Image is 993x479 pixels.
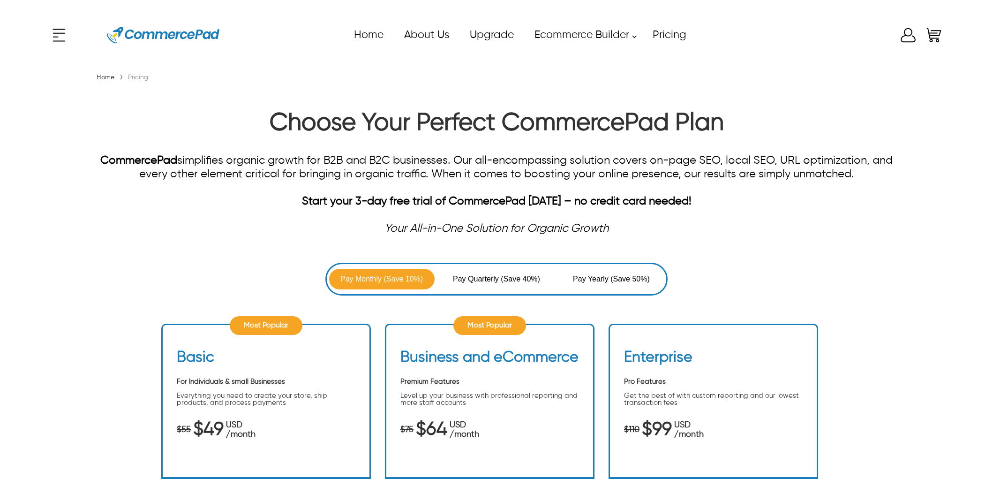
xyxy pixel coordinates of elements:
button: Pay Quarterly (Save 40%) [444,269,549,289]
p: Level up your business with professional reporting and more staff accounts [400,392,579,406]
span: › [119,71,123,84]
strong: Start your 3-day free trial of CommercePad [DATE] – no credit card needed! [302,196,692,207]
span: (Save 10%) [384,274,423,285]
span: $64 [416,425,447,434]
button: Pay Monthly (Save 10%) [329,269,435,289]
a: Home [343,24,393,46]
h2: Business and eCommerce [400,349,579,371]
span: $110 [624,425,639,434]
span: Pay Yearly [573,274,610,285]
em: Your All-in-One Solution for Organic Growth [384,223,609,234]
span: USD [450,420,479,430]
a: Ecommerce Builder [524,24,642,46]
h2: Enterprise [624,349,692,371]
p: Premium Features [400,378,579,385]
a: Upgrade [459,24,524,46]
span: $49 [193,425,224,434]
span: /month [674,430,704,439]
a: About Us [393,24,459,46]
p: Get the best of with custom reporting and our lowest transaction fees [624,392,803,406]
span: Pay Monthly [340,274,384,285]
a: Pricing [642,24,696,46]
div: simplifies organic growth for B2B and B2C businesses. Our all-encompassing solution covers on-pag... [94,154,899,195]
span: (Save 50%) [610,274,650,285]
div: Pricing [126,73,150,82]
p: Pro Features [624,378,803,385]
span: /month [450,430,479,439]
h1: Choose Your Perfect CommercePad Plan [94,109,899,143]
h2: Basic [177,349,214,371]
span: $55 [177,425,191,434]
span: /month [226,430,256,439]
a: Shopping Cart [925,26,943,45]
span: USD [674,420,704,430]
a: Website Logo for Commerce Pad [92,14,235,56]
span: Pay Quarterly [453,274,501,285]
span: $75 [400,425,414,434]
div: Most Popular [453,316,526,335]
a: CommercePad [100,155,177,166]
span: USD [226,420,256,430]
span: (Save 40%) [501,274,540,285]
a: Home [94,74,117,81]
p: Everything you need to create your store, ship products, and process payments [177,392,355,406]
span: $99 [642,425,672,434]
div: Most Popular [230,316,302,335]
img: Website Logo for Commerce Pad [107,14,219,56]
button: Pay Yearly (Save 50%) [558,269,664,289]
p: For Individuals & small Businesses [177,378,355,385]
